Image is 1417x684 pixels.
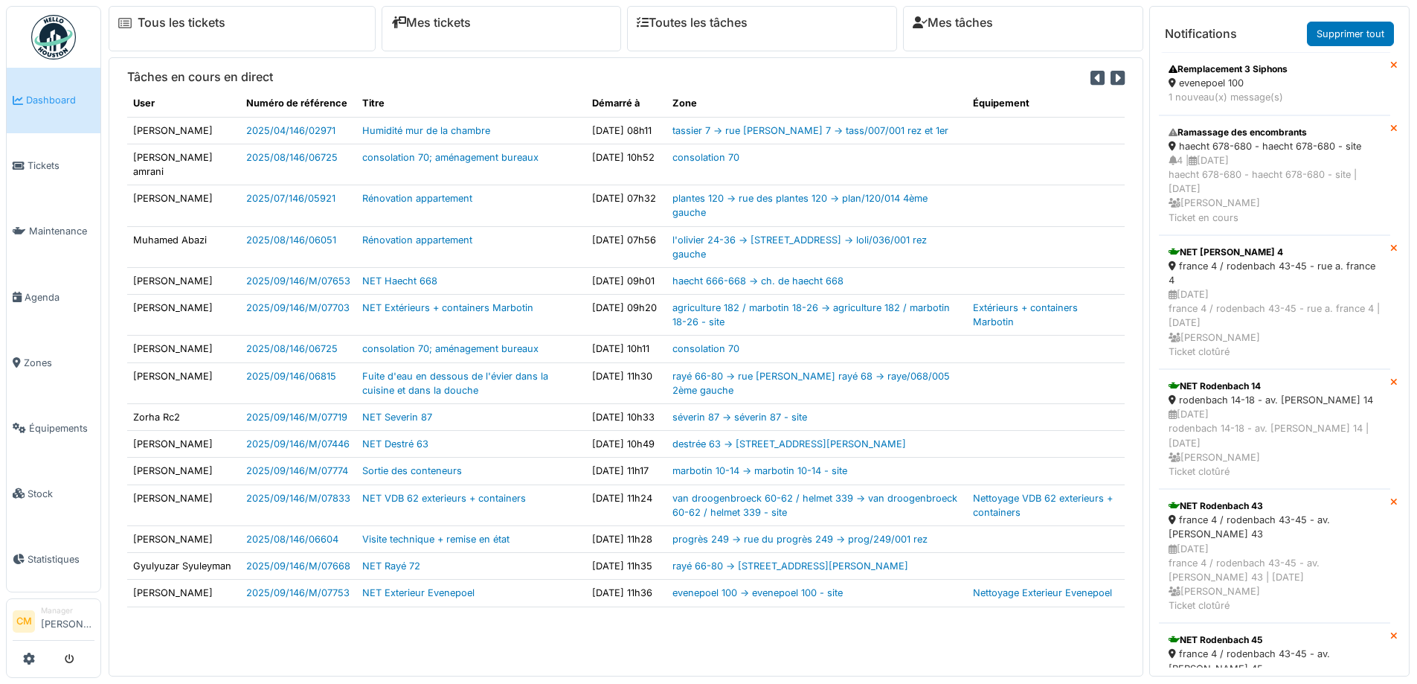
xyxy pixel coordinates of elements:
[13,605,94,641] a: CM Manager[PERSON_NAME]
[1169,63,1381,76] div: Remplacement 3 Siphons
[1169,542,1381,613] div: [DATE] france 4 / rodenbach 43-45 - av. [PERSON_NAME] 43 | [DATE] [PERSON_NAME] Ticket clotûré
[1169,246,1381,259] div: NET [PERSON_NAME] 4
[246,412,347,423] a: 2025/09/146/M/07719
[391,16,471,30] a: Mes tickets
[362,587,475,598] a: NET Exterieur Evenepoel
[672,152,739,163] a: consolation 70
[127,295,240,336] td: [PERSON_NAME]
[586,117,666,144] td: [DATE] 08h11
[672,343,739,354] a: consolation 70
[28,487,94,501] span: Stock
[362,560,420,572] a: NET Rayé 72
[246,438,350,450] a: 2025/09/146/M/07446
[967,90,1125,117] th: Équipement
[586,458,666,485] td: [DATE] 11h17
[127,580,240,607] td: [PERSON_NAME]
[7,461,100,526] a: Stock
[127,144,240,185] td: [PERSON_NAME] amrani
[127,485,240,525] td: [PERSON_NAME]
[246,152,338,163] a: 2025/08/146/06725
[586,336,666,362] td: [DATE] 10h11
[672,234,927,260] a: l'olivier 24-36 -> [STREET_ADDRESS] -> loli/036/001 rez gauche
[1169,647,1381,675] div: france 4 / rodenbach 43-45 - av. [PERSON_NAME] 45
[246,465,348,476] a: 2025/09/146/M/07774
[362,534,510,545] a: Visite technique + remise en état
[31,15,76,60] img: Badge_color-CXgf-gQk.svg
[127,117,240,144] td: [PERSON_NAME]
[672,465,847,476] a: marbotin 10-14 -> marbotin 10-14 - site
[672,560,908,572] a: rayé 66-80 -> [STREET_ADDRESS][PERSON_NAME]
[28,159,94,173] span: Tickets
[7,133,100,199] a: Tickets
[7,199,100,264] a: Maintenance
[362,465,462,476] a: Sortie des conteneurs
[672,438,906,450] a: destrée 63 -> [STREET_ADDRESS][PERSON_NAME]
[672,412,807,423] a: séverin 87 -> séverin 87 - site
[586,267,666,294] td: [DATE] 09h01
[973,587,1112,598] a: Nettoyage Exterieur Evenepoel
[637,16,748,30] a: Toutes les tâches
[362,371,548,396] a: Fuite d'eau en dessous de l'évier dans la cuisine et dans la douche
[1169,153,1381,225] div: 4 | [DATE] haecht 678-680 - haecht 678-680 - site | [DATE] [PERSON_NAME] Ticket en cours
[913,16,993,30] a: Mes tâches
[672,371,950,396] a: rayé 66-80 -> rue [PERSON_NAME] rayé 68 -> raye/068/005 2ème gauche
[246,534,338,545] a: 2025/08/146/06604
[586,580,666,607] td: [DATE] 11h36
[127,267,240,294] td: [PERSON_NAME]
[1307,22,1394,46] a: Supprimer tout
[138,16,225,30] a: Tous les tickets
[356,90,587,117] th: Titre
[362,343,539,354] a: consolation 70; aménagement bureaux
[7,395,100,461] a: Équipements
[1159,235,1390,369] a: NET [PERSON_NAME] 4 france 4 / rodenbach 43-45 - rue a. france 4 [DATE]france 4 / rodenbach 43-45...
[672,587,843,598] a: evenepoel 100 -> evenepoel 100 - site
[133,98,155,109] span: translation missing: fr.shared.user
[1169,633,1381,647] div: NET Rodenbach 45
[1169,499,1381,513] div: NET Rodenbach 43
[7,330,100,395] a: Zones
[246,275,350,287] a: 2025/09/146/M/07653
[586,525,666,552] td: [DATE] 11h28
[13,610,35,633] li: CM
[1169,76,1381,90] div: evenepoel 100
[586,362,666,403] td: [DATE] 11h30
[24,356,94,370] span: Zones
[127,185,240,226] td: [PERSON_NAME]
[1169,90,1381,104] div: 1 nouveau(x) message(s)
[127,70,273,84] h6: Tâches en cours en direct
[973,302,1078,327] a: Extérieurs + containers Marbotin
[586,295,666,336] td: [DATE] 09h20
[586,553,666,580] td: [DATE] 11h35
[127,362,240,403] td: [PERSON_NAME]
[246,343,338,354] a: 2025/08/146/06725
[127,525,240,552] td: [PERSON_NAME]
[672,193,928,218] a: plantes 120 -> rue des plantes 120 -> plan/120/014 4ème gauche
[1159,52,1390,115] a: Remplacement 3 Siphons evenepoel 100 1 nouveau(x) message(s)
[362,193,472,204] a: Rénovation appartement
[246,125,335,136] a: 2025/04/146/02971
[1159,115,1390,235] a: Ramassage des encombrants haecht 678-680 - haecht 678-680 - site 4 |[DATE]haecht 678-680 - haecht...
[246,371,336,382] a: 2025/09/146/06815
[127,553,240,580] td: Gyulyuzar Syuleyman
[586,90,666,117] th: Démarré à
[246,193,335,204] a: 2025/07/146/05921
[1165,27,1237,41] h6: Notifications
[672,534,928,545] a: progrès 249 -> rue du progrès 249 -> prog/249/001 rez
[1159,369,1390,489] a: NET Rodenbach 14 rodenbach 14-18 - av. [PERSON_NAME] 14 [DATE]rodenbach 14-18 - av. [PERSON_NAME]...
[362,234,472,246] a: Rénovation appartement
[7,68,100,133] a: Dashboard
[1169,259,1381,287] div: france 4 / rodenbach 43-45 - rue a. france 4
[246,302,350,313] a: 2025/09/146/M/07703
[246,560,350,572] a: 2025/09/146/M/07668
[362,493,526,504] a: NET VDB 62 exterieurs + containers
[127,336,240,362] td: [PERSON_NAME]
[1169,287,1381,359] div: [DATE] france 4 / rodenbach 43-45 - rue a. france 4 | [DATE] [PERSON_NAME] Ticket clotûré
[246,234,336,246] a: 2025/08/146/06051
[127,458,240,485] td: [PERSON_NAME]
[127,404,240,431] td: Zorha Rc2
[246,587,350,598] a: 2025/09/146/M/07753
[1169,126,1381,139] div: Ramassage des encombrants
[362,275,437,287] a: NET Haecht 668
[666,90,967,117] th: Zone
[127,431,240,458] td: [PERSON_NAME]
